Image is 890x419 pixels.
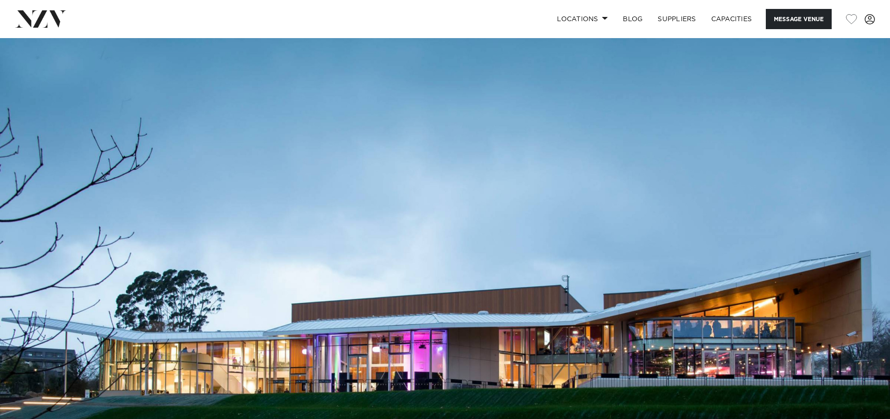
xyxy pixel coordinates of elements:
button: Message Venue [766,9,832,29]
img: nzv-logo.png [15,10,66,27]
a: Capacities [704,9,760,29]
a: SUPPLIERS [650,9,703,29]
a: Locations [549,9,615,29]
a: BLOG [615,9,650,29]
